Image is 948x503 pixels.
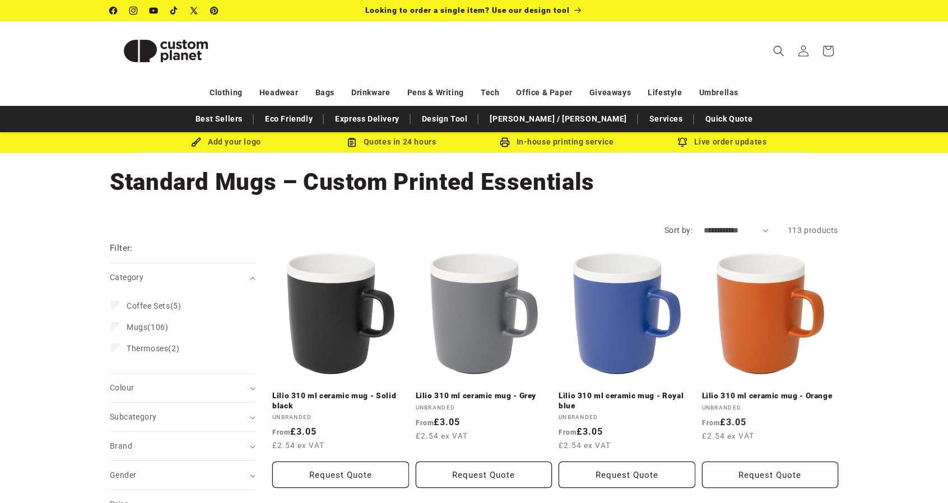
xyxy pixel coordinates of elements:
[110,412,156,421] span: Subcategory
[110,374,255,402] summary: Colour (0 selected)
[110,471,136,479] span: Gender
[110,273,143,282] span: Category
[481,83,499,103] a: Tech
[365,6,570,15] span: Looking to order a single item? Use our design tool
[110,441,132,450] span: Brand
[644,109,689,129] a: Services
[110,242,133,255] h2: Filter:
[143,135,309,149] div: Add your logo
[702,462,839,488] button: Request Quote
[127,301,181,311] span: (5)
[110,167,838,197] h1: Standard Mugs – Custom Printed Essentials
[639,135,805,149] div: Live order updates
[110,432,255,460] summary: Brand (0 selected)
[416,462,552,488] button: Request Quote
[416,109,473,129] a: Design Tool
[259,83,299,103] a: Headwear
[559,391,695,411] a: Lilio 310 ml ceramic mug - Royal blue
[589,83,631,103] a: Giveaways
[110,403,255,431] summary: Subcategory (0 selected)
[699,83,738,103] a: Umbrellas
[190,109,248,129] a: Best Sellers
[127,323,147,332] span: Mugs
[516,83,572,103] a: Office & Paper
[110,26,222,76] img: Custom Planet
[259,109,318,129] a: Eco Friendly
[127,344,168,353] span: Thermoses
[272,462,409,488] button: Request Quote
[329,109,405,129] a: Express Delivery
[127,343,179,353] span: (2)
[500,137,510,147] img: In-house printing
[484,109,632,129] a: [PERSON_NAME] / [PERSON_NAME]
[700,109,759,129] a: Quick Quote
[416,391,552,401] a: Lilio 310 ml ceramic mug - Grey
[351,83,390,103] a: Drinkware
[788,226,838,235] span: 113 products
[272,391,409,411] a: Lilio 310 ml ceramic mug - Solid black
[127,322,168,332] span: (106)
[110,383,134,392] span: Colour
[106,21,226,80] a: Custom Planet
[309,135,474,149] div: Quotes in 24 hours
[559,462,695,488] button: Request Quote
[664,226,693,235] label: Sort by:
[347,137,357,147] img: Order Updates Icon
[648,83,682,103] a: Lifestyle
[766,39,791,63] summary: Search
[210,83,243,103] a: Clothing
[677,137,687,147] img: Order updates
[127,301,170,310] span: Coffee Sets
[315,83,334,103] a: Bags
[191,137,201,147] img: Brush Icon
[110,461,255,490] summary: Gender (0 selected)
[702,391,839,401] a: Lilio 310 ml ceramic mug - Orange
[407,83,464,103] a: Pens & Writing
[110,263,255,292] summary: Category (0 selected)
[474,135,639,149] div: In-house printing service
